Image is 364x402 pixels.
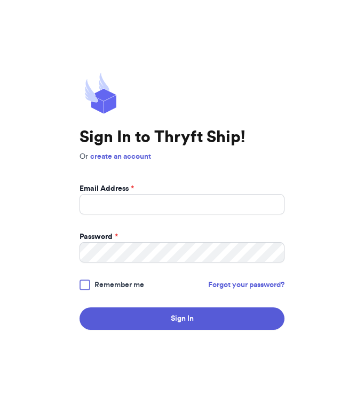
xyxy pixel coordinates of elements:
[208,280,284,290] a: Forgot your password?
[80,307,284,330] button: Sign In
[80,183,134,194] label: Email Address
[90,153,151,160] a: create an account
[80,231,118,242] label: Password
[94,280,144,290] span: Remember me
[80,128,284,147] h1: Sign In to Thryft Ship!
[80,151,284,162] p: Or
